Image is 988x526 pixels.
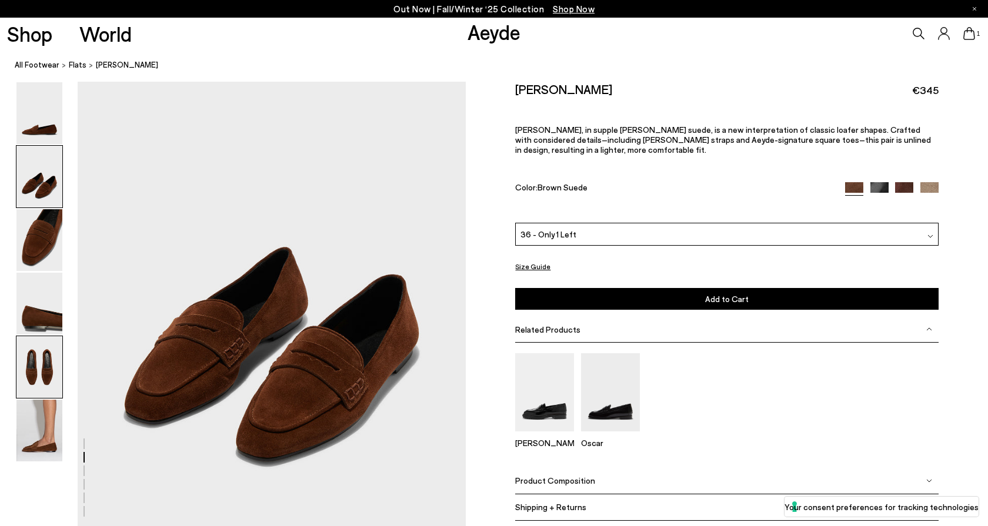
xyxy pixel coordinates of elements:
[79,24,132,44] a: World
[963,27,975,40] a: 1
[515,324,580,334] span: Related Products
[705,293,749,303] span: Add to Cart
[468,19,520,44] a: Aeyde
[96,59,158,71] span: [PERSON_NAME]
[393,2,595,16] p: Out Now | Fall/Winter ‘25 Collection
[515,475,595,485] span: Product Composition
[912,83,939,98] span: €345
[581,438,640,448] p: Oscar
[16,336,62,398] img: Alfie Suede Loafers - Image 5
[520,228,576,240] span: 36 - Only 1 Left
[7,24,52,44] a: Shop
[515,82,612,96] h2: [PERSON_NAME]
[515,125,931,155] span: [PERSON_NAME], in supple [PERSON_NAME] suede, is a new interpretation of classic loafer shapes. C...
[69,60,86,69] span: flats
[515,353,574,431] img: Leon Loafers
[15,59,59,71] a: All Footwear
[785,497,979,517] button: Your consent preferences for tracking technologies
[16,209,62,271] img: Alfie Suede Loafers - Image 3
[16,400,62,461] img: Alfie Suede Loafers - Image 6
[16,82,62,144] img: Alfie Suede Loafers - Image 1
[581,423,640,448] a: Oscar Leather Loafers Oscar
[975,31,981,37] span: 1
[515,259,550,274] button: Size Guide
[16,146,62,207] img: Alfie Suede Loafers - Image 2
[553,4,595,14] span: Navigate to /collections/new-in
[515,438,574,448] p: [PERSON_NAME]
[927,233,933,239] img: svg%3E
[515,502,586,512] span: Shipping + Returns
[515,287,939,309] button: Add to Cart
[581,353,640,431] img: Oscar Leather Loafers
[69,59,86,71] a: flats
[926,478,932,484] img: svg%3E
[515,423,574,448] a: Leon Loafers [PERSON_NAME]
[515,182,832,196] div: Color:
[785,501,979,513] label: Your consent preferences for tracking technologies
[15,49,988,82] nav: breadcrumb
[16,273,62,334] img: Alfie Suede Loafers - Image 4
[926,326,932,332] img: svg%3E
[538,182,588,192] span: Brown Suede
